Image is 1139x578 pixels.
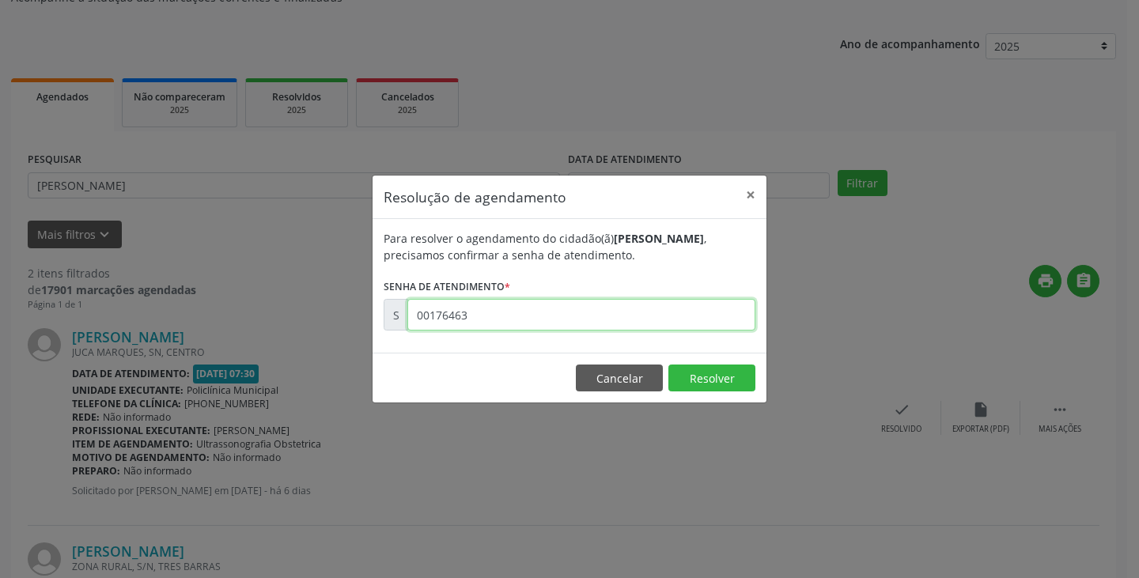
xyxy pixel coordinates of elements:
[614,231,704,246] b: [PERSON_NAME]
[384,274,510,299] label: Senha de atendimento
[576,365,663,391] button: Cancelar
[384,299,408,331] div: S
[668,365,755,391] button: Resolver
[735,176,766,214] button: Close
[384,230,755,263] div: Para resolver o agendamento do cidadão(ã) , precisamos confirmar a senha de atendimento.
[384,187,566,207] h5: Resolução de agendamento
